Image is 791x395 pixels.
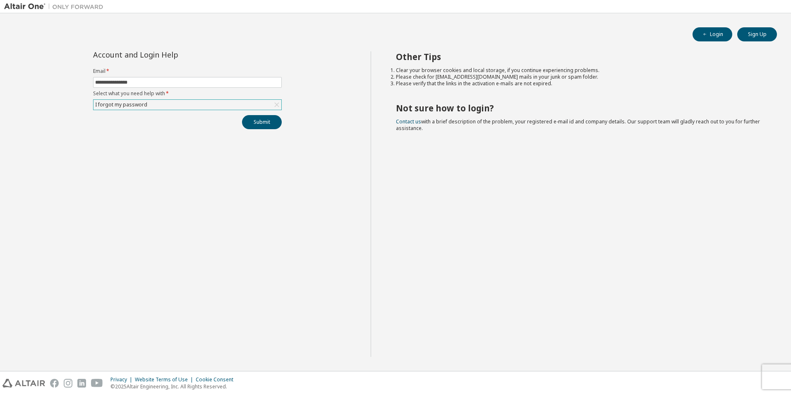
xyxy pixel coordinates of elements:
div: I forgot my password [93,100,281,110]
p: © 2025 Altair Engineering, Inc. All Rights Reserved. [110,383,238,390]
div: Website Terms of Use [135,376,196,383]
button: Submit [242,115,282,129]
button: Sign Up [737,27,777,41]
li: Please verify that the links in the activation e-mails are not expired. [396,80,762,87]
img: facebook.svg [50,379,59,388]
span: with a brief description of the problem, your registered e-mail id and company details. Our suppo... [396,118,760,132]
li: Please check for [EMAIL_ADDRESS][DOMAIN_NAME] mails in your junk or spam folder. [396,74,762,80]
div: Privacy [110,376,135,383]
img: youtube.svg [91,379,103,388]
h2: Not sure how to login? [396,103,762,113]
div: Account and Login Help [93,51,244,58]
li: Clear your browser cookies and local storage, if you continue experiencing problems. [396,67,762,74]
button: Login [693,27,732,41]
h2: Other Tips [396,51,762,62]
img: linkedin.svg [77,379,86,388]
img: Altair One [4,2,108,11]
label: Email [93,68,282,75]
img: instagram.svg [64,379,72,388]
div: I forgot my password [94,100,149,109]
div: Cookie Consent [196,376,238,383]
label: Select what you need help with [93,90,282,97]
a: Contact us [396,118,421,125]
img: altair_logo.svg [2,379,45,388]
